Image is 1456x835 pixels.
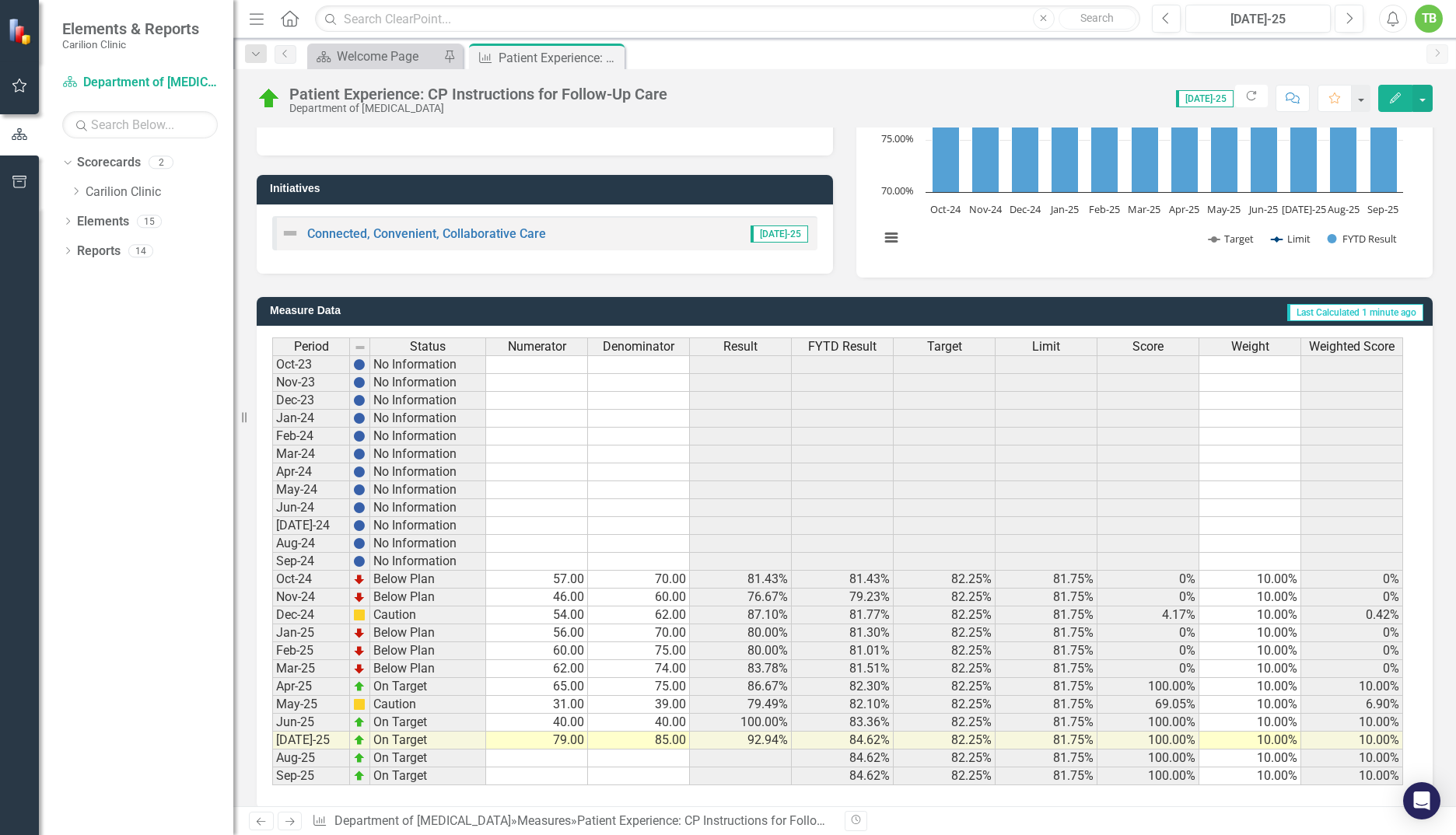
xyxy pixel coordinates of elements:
[8,18,35,45] img: ClearPoint Strategy
[1199,696,1301,714] td: 10.00%
[1097,714,1199,732] td: 100.00%
[272,714,350,732] td: Jun-25
[1301,642,1403,660] td: 0%
[894,571,996,589] td: 82.25%
[996,660,1097,678] td: 81.75%
[62,111,218,138] input: Search Below...
[1080,12,1114,24] span: Search
[353,752,366,764] img: zOikAAAAAElFTkSuQmCC
[1199,642,1301,660] td: 10.00%
[690,696,792,714] td: 79.49%
[690,678,792,696] td: 86.67%
[1032,340,1060,354] span: Limit
[353,662,366,675] img: TnMDeAgwAPMxUmUi88jYAAAAAElFTkSuQmCC
[1282,202,1326,216] text: [DATE]-25
[588,660,690,678] td: 74.00
[353,466,366,478] img: BgCOk07PiH71IgAAAABJRU5ErkJggg==
[353,519,366,532] img: BgCOk07PiH71IgAAAABJRU5ErkJggg==
[353,770,366,782] img: zOikAAAAAElFTkSuQmCC
[1199,571,1301,589] td: 10.00%
[353,573,366,585] img: TnMDeAgwAPMxUmUi88jYAAAAAElFTkSuQmCC
[588,624,690,642] td: 70.00
[1301,767,1403,785] td: 10.00%
[517,813,571,828] a: Measures
[894,767,996,785] td: 82.25%
[996,624,1097,642] td: 81.75%
[270,183,825,194] h3: Initiatives
[486,714,588,732] td: 40.00
[353,430,366,442] img: BgCOk07PiH71IgAAAABJRU5ErkJggg==
[77,154,141,172] a: Scorecards
[1248,202,1278,216] text: Jun-25
[272,589,350,606] td: Nov-24
[370,481,486,499] td: No Information
[1301,714,1403,732] td: 10.00%
[996,696,1097,714] td: 81.75%
[690,589,792,606] td: 76.67%
[723,340,758,354] span: Result
[894,714,996,732] td: 82.25%
[1097,606,1199,624] td: 4.17%
[370,714,486,732] td: On Target
[370,553,486,571] td: No Information
[486,606,588,624] td: 54.00
[289,86,667,103] div: Patient Experience: CP Instructions for Follow-Up Care
[315,5,1140,33] input: Search ClearPoint...
[1089,202,1120,216] text: Feb-25
[1059,8,1136,30] button: Search
[751,225,808,243] span: [DATE]-25
[996,589,1097,606] td: 81.75%
[86,183,233,201] a: Carilion Clinic
[690,606,792,624] td: 87.10%
[1097,571,1199,589] td: 0%
[257,86,282,111] img: On Target
[792,696,894,714] td: 82.10%
[1097,696,1199,714] td: 69.05%
[289,103,667,114] div: Department of [MEDICAL_DATA]
[588,696,690,714] td: 39.00
[996,714,1097,732] td: 81.75%
[1301,749,1403,767] td: 10.00%
[690,660,792,678] td: 83.78%
[1049,202,1079,216] text: Jan-25
[1301,696,1403,714] td: 6.90%
[370,696,486,714] td: Caution
[370,678,486,696] td: On Target
[1176,90,1234,107] span: [DATE]-25
[272,553,350,571] td: Sep-24
[996,749,1097,767] td: 81.75%
[272,392,350,410] td: Dec-23
[894,589,996,606] td: 82.25%
[1097,678,1199,696] td: 100.00%
[996,678,1097,696] td: 81.75%
[353,448,366,460] img: BgCOk07PiH71IgAAAABJRU5ErkJggg==
[486,571,588,589] td: 57.00
[272,767,350,785] td: Sep-25
[272,696,350,714] td: May-25
[1199,606,1301,624] td: 10.00%
[792,767,894,785] td: 84.62%
[272,499,350,517] td: Jun-24
[272,624,350,642] td: Jan-25
[1199,767,1301,785] td: 10.00%
[370,463,486,481] td: No Information
[1367,202,1398,216] text: Sep-25
[588,589,690,606] td: 60.00
[1171,64,1199,192] path: Apr-25, 82.30452675. FYTD Result.
[353,555,366,568] img: BgCOk07PiH71IgAAAABJRU5ErkJggg==
[1328,232,1398,246] button: Show FYTD Result
[370,535,486,553] td: No Information
[1309,340,1395,354] span: Weighted Score
[499,48,621,68] div: Patient Experience: CP Instructions for Follow-Up Care
[353,501,366,514] img: BgCOk07PiH71IgAAAABJRU5ErkJggg==
[1231,340,1269,354] span: Weight
[588,678,690,696] td: 75.00
[1199,660,1301,678] td: 10.00%
[272,445,350,463] td: Mar-24
[272,642,350,660] td: Feb-25
[77,243,121,260] a: Reports
[1199,749,1301,767] td: 10.00%
[272,732,350,749] td: [DATE]-25
[1199,732,1301,749] td: 10.00%
[588,732,690,749] td: 85.00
